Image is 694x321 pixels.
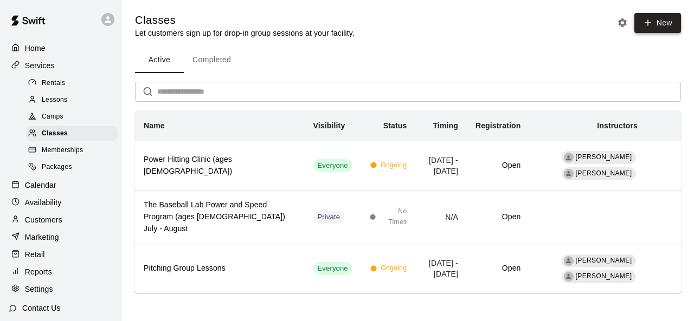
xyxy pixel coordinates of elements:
a: Services [9,57,113,74]
a: Memberships [26,142,122,159]
div: Lessons [26,93,118,108]
p: Let customers sign up for drop-in group sessions at your facility. [135,28,355,38]
p: Availability [25,197,62,208]
a: Availability [9,194,113,211]
span: Ongoing [381,263,407,274]
div: Tyler Eckberg [564,153,574,162]
a: Calendar [9,177,113,193]
div: Classes [26,126,118,141]
button: Classes settings [614,15,631,31]
span: [PERSON_NAME] [576,272,632,280]
span: Everyone [313,161,352,171]
span: Packages [42,162,72,173]
span: Everyone [313,264,352,274]
a: Lessons [26,91,122,108]
p: Retail [25,249,45,260]
div: This service is hidden, and can only be accessed via a direct link [313,211,345,224]
p: Contact Us [22,303,61,313]
b: Status [383,121,407,130]
div: Rentals [26,76,118,91]
a: Packages [26,159,122,176]
span: Classes [42,128,68,139]
a: Rentals [26,75,122,91]
td: [DATE] - [DATE] [415,244,466,293]
h6: Open [475,211,520,223]
p: Home [25,43,46,54]
p: Calendar [25,180,56,191]
button: Active [135,47,184,73]
div: This service is visible to all of your customers [313,262,352,275]
a: Reports [9,264,113,280]
p: Services [25,60,55,71]
a: Customers [9,212,113,228]
span: Ongoing [381,160,407,171]
span: Camps [42,112,63,122]
span: No Times [380,206,407,228]
span: [PERSON_NAME] [576,169,632,177]
a: Marketing [9,229,113,245]
div: Memberships [26,143,118,158]
a: Settings [9,281,113,297]
p: Settings [25,284,53,294]
table: simple table [135,110,681,293]
span: Lessons [42,95,68,106]
div: TIm Kamerzell [564,256,574,266]
div: Camps [26,109,118,125]
span: [PERSON_NAME] [576,153,632,161]
p: Customers [25,214,62,225]
div: TIm Kamerzell [564,169,574,179]
span: Private [313,212,345,222]
h6: The Baseball Lab Power and Speed Program (ages [DEMOGRAPHIC_DATA]) July - August [144,199,296,235]
a: Home [9,40,113,56]
h6: Pitching Group Lessons [144,263,296,274]
span: Rentals [42,78,66,89]
b: Visibility [313,121,345,130]
b: Registration [475,121,520,130]
p: Marketing [25,232,59,243]
b: Instructors [597,121,638,130]
h6: Open [475,160,520,172]
div: Tyler Eckberg [564,272,574,281]
b: Name [144,121,165,130]
a: Classes [26,126,122,142]
div: Packages [26,160,118,175]
div: This service is visible to all of your customers [313,159,352,172]
button: New [634,13,681,33]
td: N/A [415,191,466,244]
a: Camps [26,109,122,126]
b: Timing [433,121,458,130]
h6: Power Hitting Clinic (ages [DEMOGRAPHIC_DATA]) [144,154,296,178]
h5: Classes [135,13,355,28]
button: Completed [184,47,240,73]
span: [PERSON_NAME] [576,257,632,264]
h6: Open [475,263,520,274]
a: Retail [9,246,113,263]
p: Reports [25,266,52,277]
span: Memberships [42,145,83,156]
td: [DATE] - [DATE] [415,141,466,190]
